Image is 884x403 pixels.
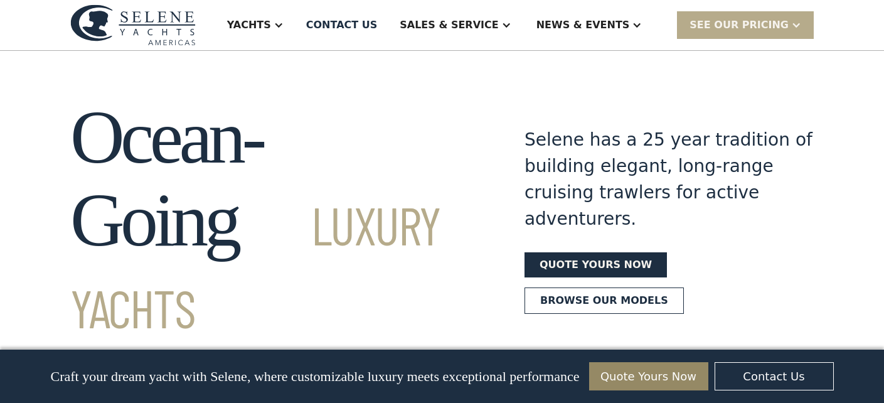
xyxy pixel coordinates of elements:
[70,96,479,345] h1: Ocean-Going
[690,18,789,33] div: SEE Our Pricing
[50,368,579,385] p: Craft your dream yacht with Selene, where customizable luxury meets exceptional performance
[525,127,813,232] div: Selene has a 25 year tradition of building elegant, long-range cruising trawlers for active adven...
[536,18,630,33] div: News & EVENTS
[525,287,684,314] a: Browse our models
[227,18,271,33] div: Yachts
[400,18,498,33] div: Sales & Service
[306,18,378,33] div: Contact US
[70,193,440,339] span: Luxury Yachts
[589,362,708,390] a: Quote Yours Now
[70,4,196,45] img: logo
[525,252,667,277] a: Quote yours now
[715,362,834,390] a: Contact Us
[677,11,814,38] div: SEE Our Pricing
